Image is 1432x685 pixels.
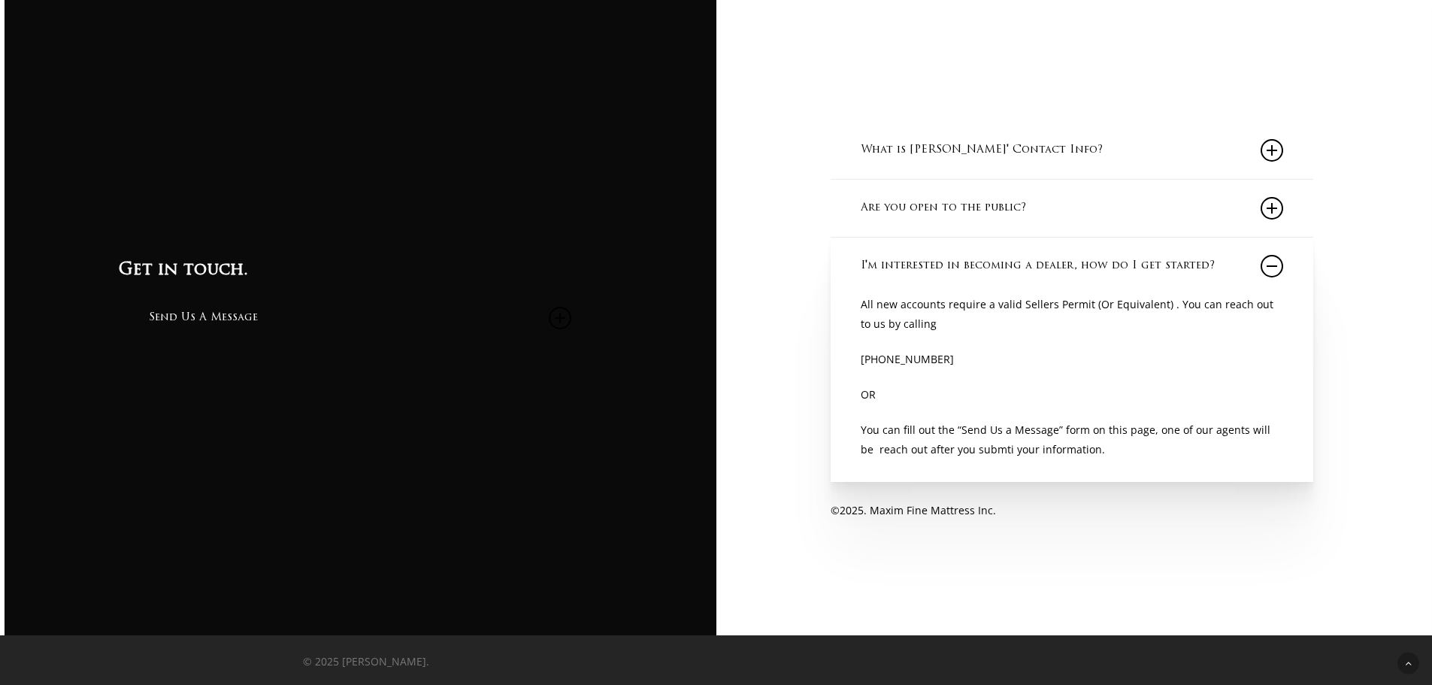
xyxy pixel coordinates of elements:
[840,503,864,517] span: 2025
[861,420,1283,459] p: You can fill out the “Send Us a Message” form on this page, one of our agents will be reach out a...
[303,653,638,670] p: © 2025 [PERSON_NAME].
[119,258,601,283] h3: Get in touch.
[861,350,1283,385] p: [PHONE_NUMBER]
[861,238,1283,295] a: I'm interested in becoming a dealer, how do I get started?
[861,295,1283,350] p: All new accounts require a valid Sellers Permit (Or Equivalent) . You can reach out to us by calling
[1397,653,1419,674] a: Back to top
[861,180,1283,237] a: Are you open to the public?
[861,122,1283,179] a: What is [PERSON_NAME]' Contact Info?
[831,84,989,104] a: Call [PHONE_NUMBER]
[149,289,571,347] a: Send Us A Message
[831,501,1313,520] p: © . Maxim Fine Mattress Inc.
[861,385,1283,420] p: OR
